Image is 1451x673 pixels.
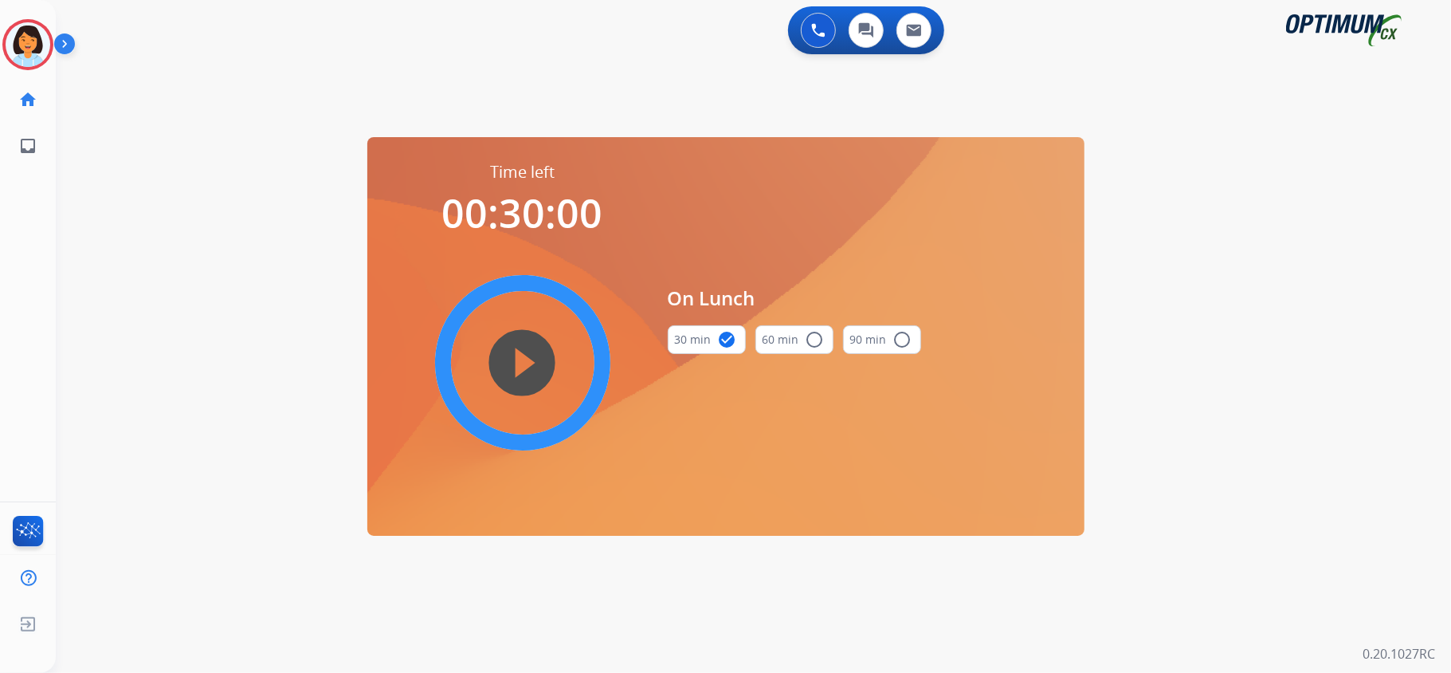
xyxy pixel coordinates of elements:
[18,90,37,109] mat-icon: home
[893,330,912,349] mat-icon: radio_button_unchecked
[1363,644,1435,663] p: 0.20.1027RC
[442,186,603,240] span: 00:30:00
[668,284,921,313] span: On Lunch
[18,136,37,155] mat-icon: inbox
[6,22,50,67] img: avatar
[668,325,746,354] button: 30 min
[490,161,555,183] span: Time left
[806,330,825,349] mat-icon: radio_button_unchecked
[718,330,737,349] mat-icon: check_circle
[843,325,921,354] button: 90 min
[513,353,532,372] mat-icon: play_circle_filled
[755,325,833,354] button: 60 min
